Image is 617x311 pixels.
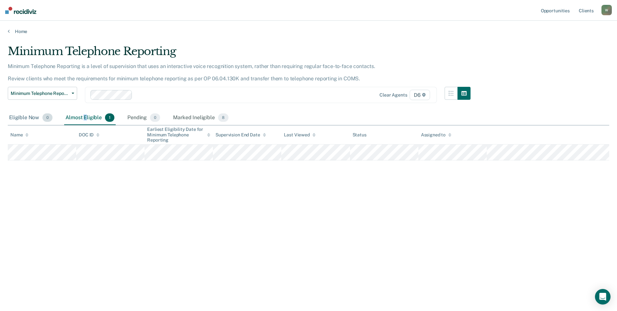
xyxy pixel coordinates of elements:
[8,29,609,34] a: Home
[5,7,36,14] img: Recidiviz
[172,111,230,125] div: Marked Ineligible8
[379,92,407,98] div: Clear agents
[105,113,114,122] span: 1
[284,132,315,138] div: Last Viewed
[64,111,116,125] div: Almost Eligible1
[8,87,77,100] button: Minimum Telephone Reporting
[126,111,161,125] div: Pending0
[10,132,29,138] div: Name
[150,113,160,122] span: 0
[42,113,52,122] span: 0
[410,90,430,100] span: D6
[218,113,228,122] span: 8
[8,45,471,63] div: Minimum Telephone Reporting
[8,111,54,125] div: Eligible Now0
[147,127,210,143] div: Earliest Eligibility Date for Minimum Telephone Reporting
[11,91,69,96] span: Minimum Telephone Reporting
[8,63,375,82] p: Minimum Telephone Reporting is a level of supervision that uses an interactive voice recognition ...
[79,132,99,138] div: DOC ID
[421,132,451,138] div: Assigned to
[601,5,612,15] button: W
[595,289,611,305] div: Open Intercom Messenger
[353,132,367,138] div: Status
[215,132,266,138] div: Supervision End Date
